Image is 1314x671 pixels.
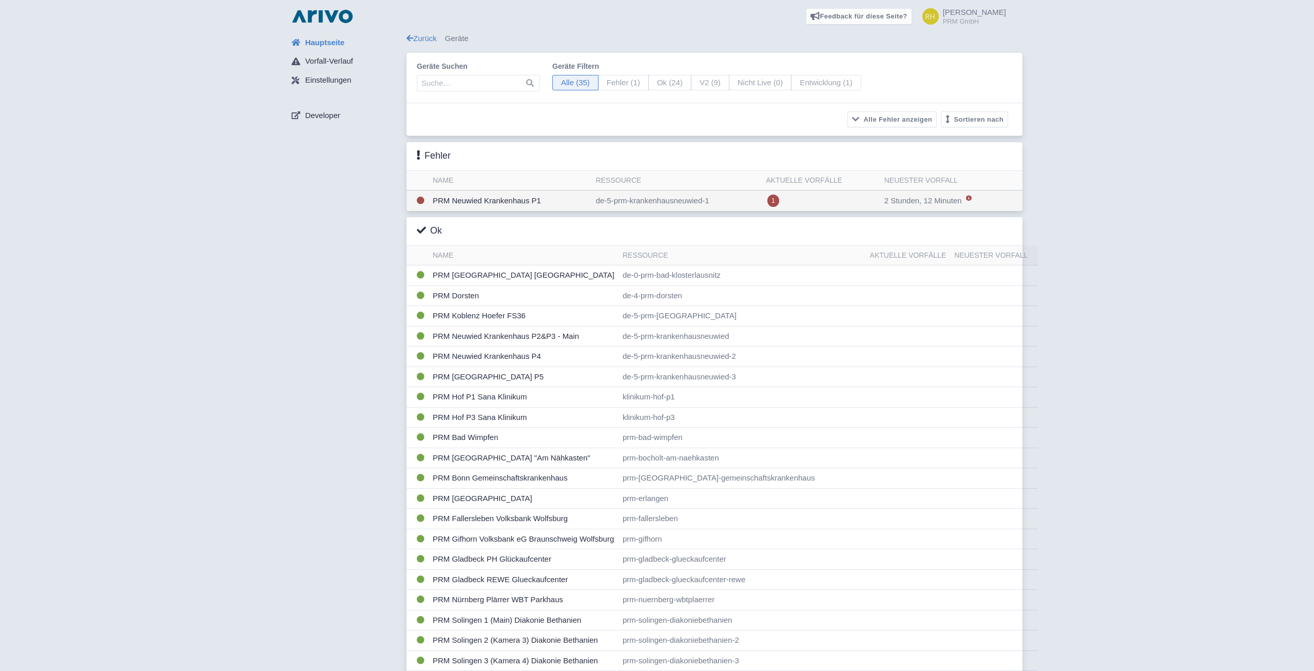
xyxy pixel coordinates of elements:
[619,367,866,387] td: de-5-prm-krankenhausneuwied-3
[429,347,619,367] td: PRM Neuwied Krankenhaus P4
[866,246,951,265] th: Aktuelle Vorfälle
[619,630,866,651] td: prm-solingen-diakoniebethanien-2
[950,246,1038,265] th: Neuester Vorfall
[619,650,866,671] td: prm-solingen-diakoniebethanien-3
[884,196,962,205] span: 2 Stunden, 12 Minuten
[619,468,866,489] td: prm-[GEOGRAPHIC_DATA]-gemeinschaftskrankenhaus
[598,75,649,91] span: Fehler (1)
[619,569,866,590] td: prm-gladbeck-glueckaufcenter-rewe
[429,326,619,347] td: PRM Neuwied Krankenhaus P2&P3 - Main
[429,650,619,671] td: PRM Solingen 3 (Kamera 4) Diakonie Bethanien
[429,285,619,306] td: PRM Dorsten
[691,75,729,91] span: V2 (9)
[619,448,866,468] td: prm-bocholt-am-naehkasten
[429,448,619,468] td: PRM [GEOGRAPHIC_DATA] "Am Nähkasten"
[592,171,762,190] th: Ressource
[592,190,762,212] td: de-5-prm-krankenhausneuwied-1
[619,285,866,306] td: de-4-prm-dorsten
[429,265,619,286] td: PRM [GEOGRAPHIC_DATA] [GEOGRAPHIC_DATA]
[429,428,619,448] td: PRM Bad Wimpfen
[429,246,619,265] th: Name
[283,52,407,71] a: Vorfall-Verlauf
[305,74,351,86] span: Einstellungen
[305,55,353,67] span: Vorfall-Verlauf
[619,306,866,327] td: de-5-prm-[GEOGRAPHIC_DATA]
[619,590,866,610] td: prm-nuernberg-wbtplaerrer
[429,610,619,630] td: PRM Solingen 1 (Main) Diakonie Bethanien
[429,190,592,212] td: PRM Neuwied Krankenhaus P1
[619,509,866,529] td: prm-fallersleben
[429,529,619,549] td: PRM Gifhorn Volksbank eG Braunschweig Wolfsburg
[417,61,540,72] label: Geräte suchen
[429,630,619,651] td: PRM Solingen 2 (Kamera 3) Diakonie Bethanien
[916,8,1006,25] a: [PERSON_NAME] PRM GmbH
[283,106,407,125] a: Developer
[429,367,619,387] td: PRM [GEOGRAPHIC_DATA] P5
[943,8,1006,16] span: [PERSON_NAME]
[619,407,866,428] td: klinikum-hof-p3
[283,33,407,52] a: Hauptseite
[429,488,619,509] td: PRM [GEOGRAPHIC_DATA]
[847,111,937,127] button: Alle Fehler anzeigen
[648,75,691,91] span: Ok (24)
[791,75,861,91] span: Entwicklung (1)
[417,225,442,237] h3: Ok
[806,8,912,25] a: Feedback für diese Seite?
[305,37,344,49] span: Hauptseite
[429,549,619,570] td: PRM Gladbeck PH Glückaufcenter
[880,171,1022,190] th: Neuester Vorfall
[552,75,598,91] span: Alle (35)
[429,387,619,408] td: PRM Hof P1 Sana Klinikum
[729,75,791,91] span: Nicht Live (0)
[407,34,437,43] a: Zurück
[619,549,866,570] td: prm-gladbeck-glueckaufcenter
[767,195,779,207] span: 1
[619,347,866,367] td: de-5-prm-krankenhausneuwied-2
[417,150,451,162] h3: Fehler
[619,326,866,347] td: de-5-prm-krankenhausneuwied
[429,407,619,428] td: PRM Hof P3 Sana Klinikum
[619,610,866,630] td: prm-solingen-diakoniebethanien
[943,18,1006,25] small: PRM GmbH
[619,428,866,448] td: prm-bad-wimpfen
[407,33,1022,45] div: Geräte
[552,61,861,72] label: Geräte filtern
[429,509,619,529] td: PRM Fallersleben Volksbank Wolfsburg
[619,246,866,265] th: Ressource
[429,171,592,190] th: Name
[941,111,1008,127] button: Sortieren nach
[429,468,619,489] td: PRM Bonn Gemeinschaftskrankenhaus
[283,71,407,90] a: Einstellungen
[417,75,540,91] input: Suche…
[619,265,866,286] td: de-0-prm-bad-klosterlausnitz
[429,590,619,610] td: PRM Nürnberg Plärrer WBT Parkhaus
[429,306,619,327] td: PRM Koblenz Hoefer FS36
[429,569,619,590] td: PRM Gladbeck REWE Glueckaufcenter
[289,8,355,25] img: logo
[619,488,866,509] td: prm-erlangen
[619,387,866,408] td: klinikum-hof-p1
[762,171,880,190] th: Aktuelle Vorfälle
[305,110,340,122] span: Developer
[619,529,866,549] td: prm-gifhorn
